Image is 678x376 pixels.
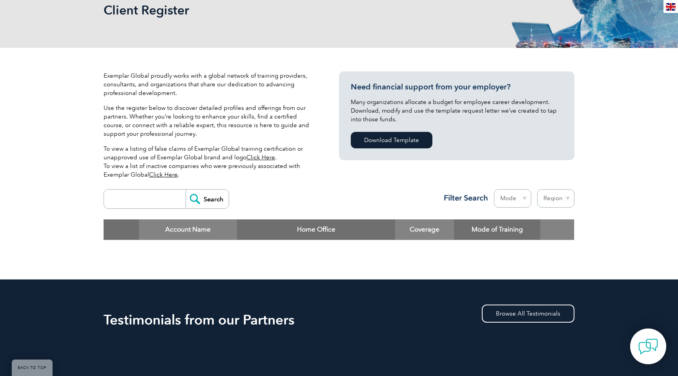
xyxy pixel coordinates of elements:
[395,219,454,240] th: Coverage: activate to sort column ascending
[351,82,563,92] h3: Need financial support from your employer?
[104,71,315,97] p: Exemplar Global proudly works with a global network of training providers, consultants, and organ...
[540,219,574,240] th: : activate to sort column ascending
[12,360,53,376] a: BACK TO TOP
[139,219,237,240] th: Account Name: activate to sort column descending
[104,314,574,326] h2: Testimonials from our Partners
[104,4,433,16] h2: Client Register
[149,171,178,178] a: Click Here
[186,190,229,208] input: Search
[666,3,676,11] img: en
[439,193,488,203] h3: Filter Search
[351,132,432,148] a: Download Template
[104,104,315,138] p: Use the register below to discover detailed profiles and offerings from our partners. Whether you...
[351,98,563,124] p: Many organizations allocate a budget for employee career development. Download, modify and use th...
[104,144,315,179] p: To view a listing of false claims of Exemplar Global training certification or unapproved use of ...
[454,219,540,240] th: Mode of Training: activate to sort column ascending
[246,154,275,161] a: Click Here
[638,337,658,356] img: contact-chat.png
[237,219,395,240] th: Home Office: activate to sort column ascending
[482,305,574,323] a: Browse All Testimonials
